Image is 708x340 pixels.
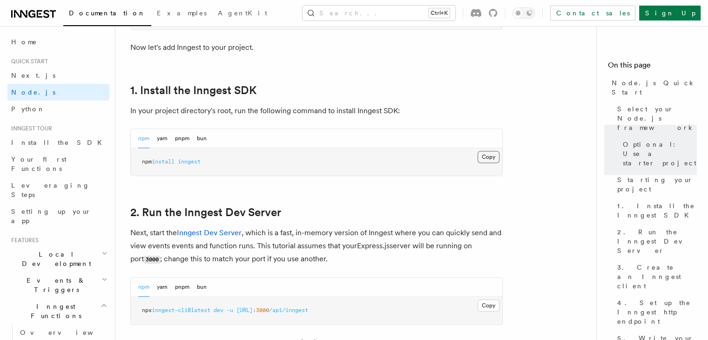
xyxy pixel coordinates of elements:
a: Examples [151,3,212,25]
a: 2. Run the Inngest Dev Server [614,224,697,259]
span: Setting up your app [11,208,91,224]
span: Optional: Use a starter project [623,140,697,168]
button: yarn [157,129,168,148]
a: Select your Node.js framework [614,101,697,136]
button: Inngest Functions [7,298,109,324]
span: Examples [157,9,207,17]
span: Python [11,105,45,113]
span: inngest-cli@latest [152,307,210,313]
span: Node.js Quick Start [612,78,697,97]
span: 2. Run the Inngest Dev Server [617,227,697,255]
span: Node.js [11,88,55,96]
button: yarn [157,278,168,297]
p: Next, start the , which is a fast, in-memory version of Inngest where you can quickly send and vi... [130,226,503,266]
code: 3000 [144,256,160,264]
button: npm [138,278,149,297]
a: Inngest Dev Server [177,228,242,237]
span: [URL]: [236,307,256,313]
a: Documentation [63,3,151,26]
span: Leveraging Steps [11,182,90,198]
span: Local Development [7,250,101,268]
a: Sign Up [639,6,701,20]
span: Inngest tour [7,125,52,132]
span: Starting your project [617,175,697,194]
span: Home [11,37,37,47]
button: Copy [478,299,499,312]
button: Toggle dark mode [512,7,535,19]
a: 1. Install the Inngest SDK [130,84,256,97]
span: Quick start [7,58,48,65]
a: Node.js [7,84,109,101]
a: Your first Functions [7,151,109,177]
span: 3. Create an Inngest client [617,263,697,291]
button: bun [197,129,207,148]
span: Install the SDK [11,139,108,146]
span: /api/inngest [269,307,308,313]
span: Next.js [11,72,55,79]
button: pnpm [175,129,189,148]
button: bun [197,278,207,297]
a: Contact sales [550,6,635,20]
span: AgentKit [218,9,267,17]
span: -u [227,307,233,313]
button: Local Development [7,246,109,272]
a: 4. Set up the Inngest http endpoint [614,294,697,330]
a: Next.js [7,67,109,84]
a: Python [7,101,109,117]
p: Now let's add Inngest to your project. [130,41,503,54]
span: Your first Functions [11,156,67,172]
a: Leveraging Steps [7,177,109,203]
span: 1. Install the Inngest SDK [617,201,697,220]
span: Select your Node.js framework [617,104,697,132]
span: Features [7,237,39,244]
span: npm [142,158,152,165]
a: Starting your project [614,171,697,197]
a: Optional: Use a starter project [619,136,697,171]
span: 3000 [256,307,269,313]
a: 1. Install the Inngest SDK [614,197,697,224]
a: Setting up your app [7,203,109,229]
button: Events & Triggers [7,272,109,298]
span: dev [214,307,223,313]
button: Copy [478,151,499,163]
span: install [152,158,175,165]
p: In your project directory's root, run the following command to install Inngest SDK: [130,104,503,117]
button: pnpm [175,278,189,297]
span: npx [142,307,152,313]
a: 2. Run the Inngest Dev Server [130,206,281,219]
span: Inngest Functions [7,302,101,320]
span: 4. Set up the Inngest http endpoint [617,298,697,326]
a: 3. Create an Inngest client [614,259,697,294]
span: Overview [20,329,116,336]
a: Home [7,34,109,50]
h4: On this page [608,60,697,75]
span: Documentation [69,9,146,17]
span: Events & Triggers [7,276,101,294]
span: inngest [178,158,201,165]
a: Node.js Quick Start [608,75,697,101]
a: Install the SDK [7,134,109,151]
button: Search...Ctrl+K [303,6,455,20]
a: AgentKit [212,3,273,25]
button: npm [138,129,149,148]
kbd: Ctrl+K [429,8,450,18]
